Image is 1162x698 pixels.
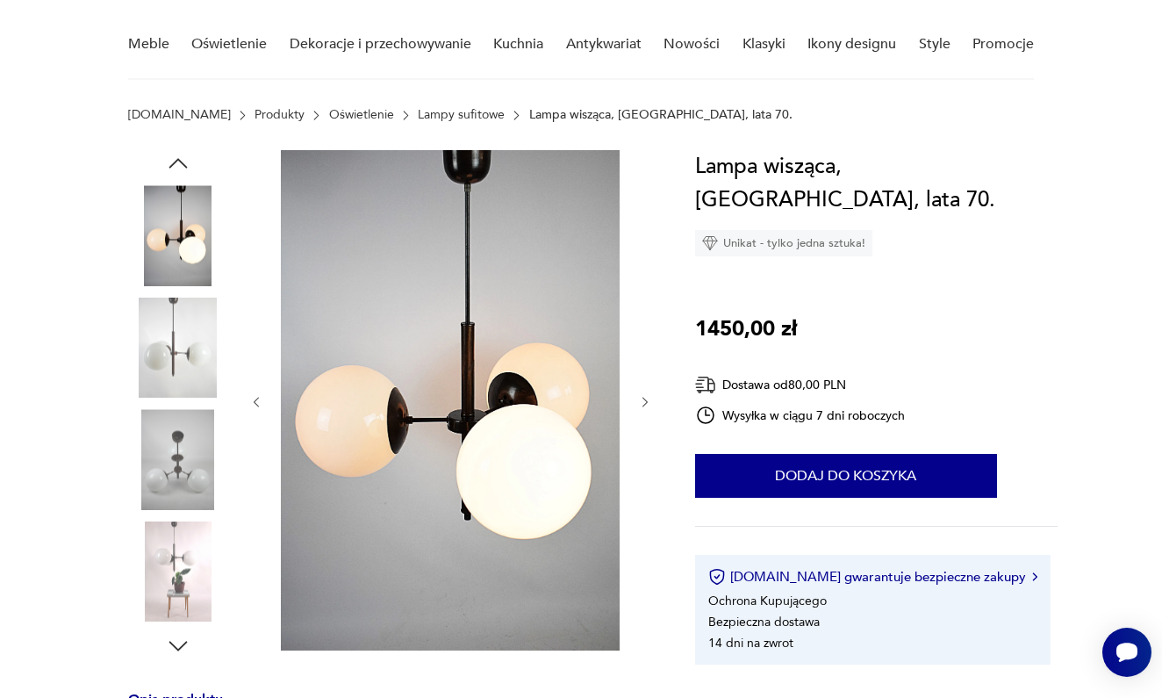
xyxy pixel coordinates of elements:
a: Dekoracje i przechowywanie [290,11,471,78]
a: Style [919,11,950,78]
div: Wysyłka w ciągu 7 dni roboczych [695,405,906,426]
img: Zdjęcie produktu Lampa wisząca, Polska, lata 70. [128,185,228,285]
a: Antykwariat [566,11,642,78]
a: Meble [128,11,169,78]
a: Promocje [972,11,1034,78]
a: Klasyki [742,11,785,78]
iframe: Smartsupp widget button [1102,628,1151,677]
div: Dostawa od 80,00 PLN [695,374,906,396]
a: Lampy sufitowe [418,108,505,122]
a: Oświetlenie [191,11,267,78]
img: Ikona certyfikatu [708,568,726,586]
img: Zdjęcie produktu Lampa wisząca, Polska, lata 70. [128,409,228,509]
div: Unikat - tylko jedna sztuka! [695,230,872,256]
img: Ikona strzałki w prawo [1032,572,1037,581]
img: Zdjęcie produktu Lampa wisząca, Polska, lata 70. [281,150,620,651]
a: Nowości [663,11,720,78]
li: 14 dni na zwrot [708,635,793,651]
img: Zdjęcie produktu Lampa wisząca, Polska, lata 70. [128,522,228,622]
button: Dodaj do koszyka [695,454,997,498]
a: Ikony designu [807,11,896,78]
button: [DOMAIN_NAME] gwarantuje bezpieczne zakupy [708,568,1037,586]
img: Zdjęcie produktu Lampa wisząca, Polska, lata 70. [128,298,228,398]
a: [DOMAIN_NAME] [128,108,231,122]
a: Kuchnia [493,11,543,78]
p: 1450,00 zł [695,313,797,346]
img: Ikona diamentu [702,235,718,251]
li: Bezpieczna dostawa [708,614,820,630]
h1: Lampa wisząca, [GEOGRAPHIC_DATA], lata 70. [695,150,1058,217]
a: Oświetlenie [329,108,394,122]
li: Ochrona Kupującego [708,593,827,609]
p: Lampa wisząca, [GEOGRAPHIC_DATA], lata 70. [529,108,793,122]
a: Produkty [255,108,305,122]
img: Ikona dostawy [695,374,716,396]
